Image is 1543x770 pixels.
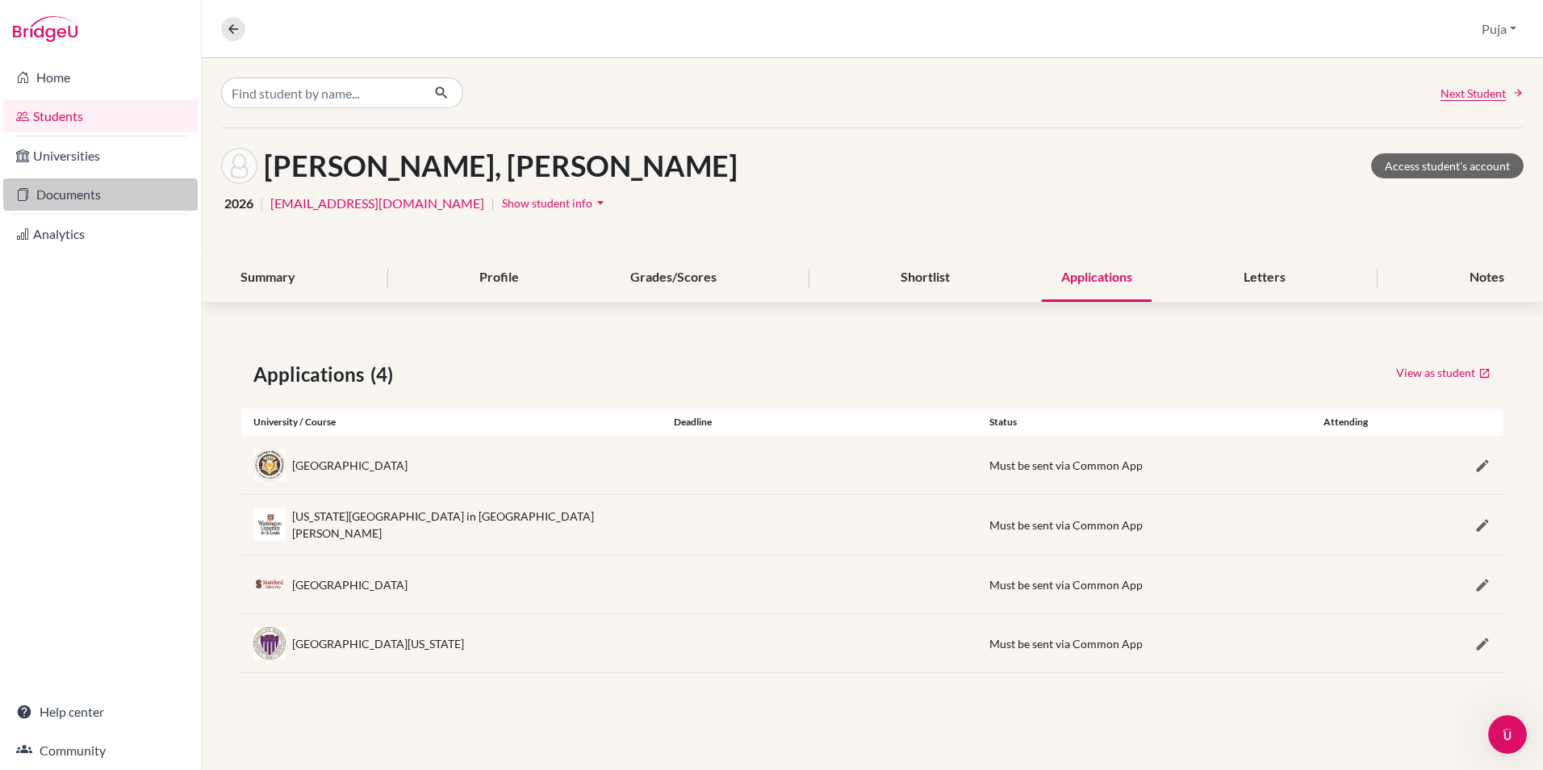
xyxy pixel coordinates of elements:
div: [GEOGRAPHIC_DATA] [292,576,408,593]
button: Show student infoarrow_drop_down [501,190,609,216]
span: | [491,194,495,213]
div: Deadline [662,415,977,429]
div: Letters [1224,254,1305,302]
img: Bridge-U [13,16,77,42]
span: Applications [253,360,370,389]
a: Students [3,100,198,132]
a: Community [3,734,198,767]
div: [GEOGRAPHIC_DATA] [292,457,408,474]
div: Profile [460,254,538,302]
img: us_was_8svz4jgo.jpeg [253,627,286,659]
span: Show student info [502,196,592,210]
span: Must be sent via Common App [989,518,1143,532]
a: Documents [3,178,198,211]
span: 2026 [224,194,253,213]
div: Summary [221,254,315,302]
button: Puja [1474,14,1524,44]
a: Home [3,61,198,94]
img: us_cmu_367_tv8j.jpeg [253,449,286,481]
a: Next Student [1441,85,1524,102]
div: [US_STATE][GEOGRAPHIC_DATA] in [GEOGRAPHIC_DATA][PERSON_NAME] [292,508,650,542]
span: Must be sent via Common App [989,458,1143,472]
span: (4) [370,360,399,389]
a: View as student [1395,360,1491,385]
img: us_sta_ct1zminj.png [253,577,286,592]
i: arrow_drop_down [592,195,608,211]
div: Grades/Scores [611,254,736,302]
h1: [PERSON_NAME], [PERSON_NAME] [264,149,738,183]
span: Must be sent via Common App [989,637,1143,651]
span: Next Student [1441,85,1506,102]
iframe: Intercom live chat [1488,715,1527,754]
div: Attending [1293,415,1398,429]
a: Analytics [3,218,198,250]
a: Universities [3,140,198,172]
img: Tanvi Devaprasad Nadgir's avatar [221,148,257,184]
span: Must be sent via Common App [989,578,1143,592]
a: Help center [3,696,198,728]
div: Status [977,415,1293,429]
a: [EMAIL_ADDRESS][DOMAIN_NAME] [270,194,484,213]
div: Applications [1042,254,1152,302]
a: Access student's account [1371,153,1524,178]
div: Notes [1450,254,1524,302]
div: University / Course [241,415,662,429]
div: [GEOGRAPHIC_DATA][US_STATE] [292,635,464,652]
img: us_wust_q1v42f4k.jpeg [253,508,286,541]
div: Shortlist [881,254,969,302]
input: Find student by name... [221,77,421,108]
span: | [260,194,264,213]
